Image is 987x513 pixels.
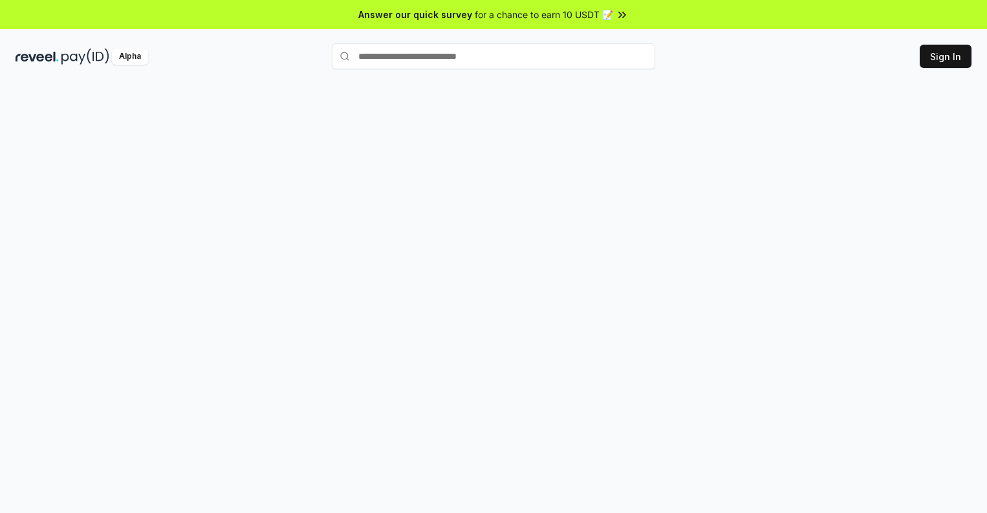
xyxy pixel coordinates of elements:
[61,49,109,65] img: pay_id
[920,45,971,68] button: Sign In
[16,49,59,65] img: reveel_dark
[358,8,472,21] span: Answer our quick survey
[112,49,148,65] div: Alpha
[475,8,613,21] span: for a chance to earn 10 USDT 📝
